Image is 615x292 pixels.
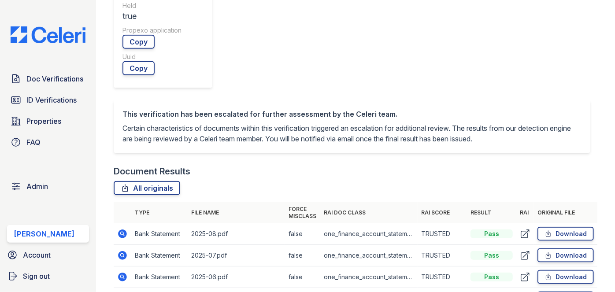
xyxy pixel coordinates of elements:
a: Copy [122,61,155,75]
td: false [285,223,320,245]
td: false [285,245,320,266]
a: All originals [114,181,180,195]
span: FAQ [26,137,41,148]
th: RAI [516,202,534,223]
td: 2025-06.pdf [188,266,285,288]
th: RAI Doc Class [320,202,418,223]
td: Bank Statement [131,266,188,288]
span: Sign out [23,271,50,281]
th: Force misclass [285,202,320,223]
div: Pass [471,251,513,260]
div: Document Results [114,165,190,177]
span: ID Verifications [26,95,77,105]
td: TRUSTED [418,266,467,288]
td: Bank Statement [131,223,188,245]
div: Propexo application [122,26,184,35]
p: Certain characteristics of documents within this verification triggered an escalation for additio... [122,123,582,144]
span: Properties [26,116,61,126]
span: Admin [26,181,48,192]
td: TRUSTED [418,245,467,266]
th: Result [467,202,516,223]
a: Account [4,246,93,264]
th: RAI Score [418,202,467,223]
div: true [122,10,184,22]
a: Copy [122,35,155,49]
td: false [285,266,320,288]
a: ID Verifications [7,91,89,109]
a: Download [537,227,594,241]
span: Doc Verifications [26,74,83,84]
span: Account [23,250,51,260]
td: Bank Statement [131,245,188,266]
a: Download [537,248,594,262]
div: Pass [471,273,513,281]
td: one_finance_account_statement [320,266,418,288]
th: Original file [534,202,597,223]
a: FAQ [7,133,89,151]
div: [PERSON_NAME] [14,229,74,239]
a: Download [537,270,594,284]
a: Properties [7,112,89,130]
td: 2025-08.pdf [188,223,285,245]
div: Held [122,1,184,10]
td: one_finance_account_statement [320,245,418,266]
div: This verification has been escalated for further assessment by the Celeri team. [122,109,582,119]
td: TRUSTED [418,223,467,245]
th: File name [188,202,285,223]
img: CE_Logo_Blue-a8612792a0a2168367f1c8372b55b34899dd931a85d93a1a3d3e32e68fde9ad4.png [4,26,93,43]
a: Sign out [4,267,93,285]
a: Doc Verifications [7,70,89,88]
a: Admin [7,177,89,195]
th: Type [131,202,188,223]
td: one_finance_account_statement [320,223,418,245]
td: 2025-07.pdf [188,245,285,266]
div: Uuid [122,52,184,61]
div: Pass [471,229,513,238]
